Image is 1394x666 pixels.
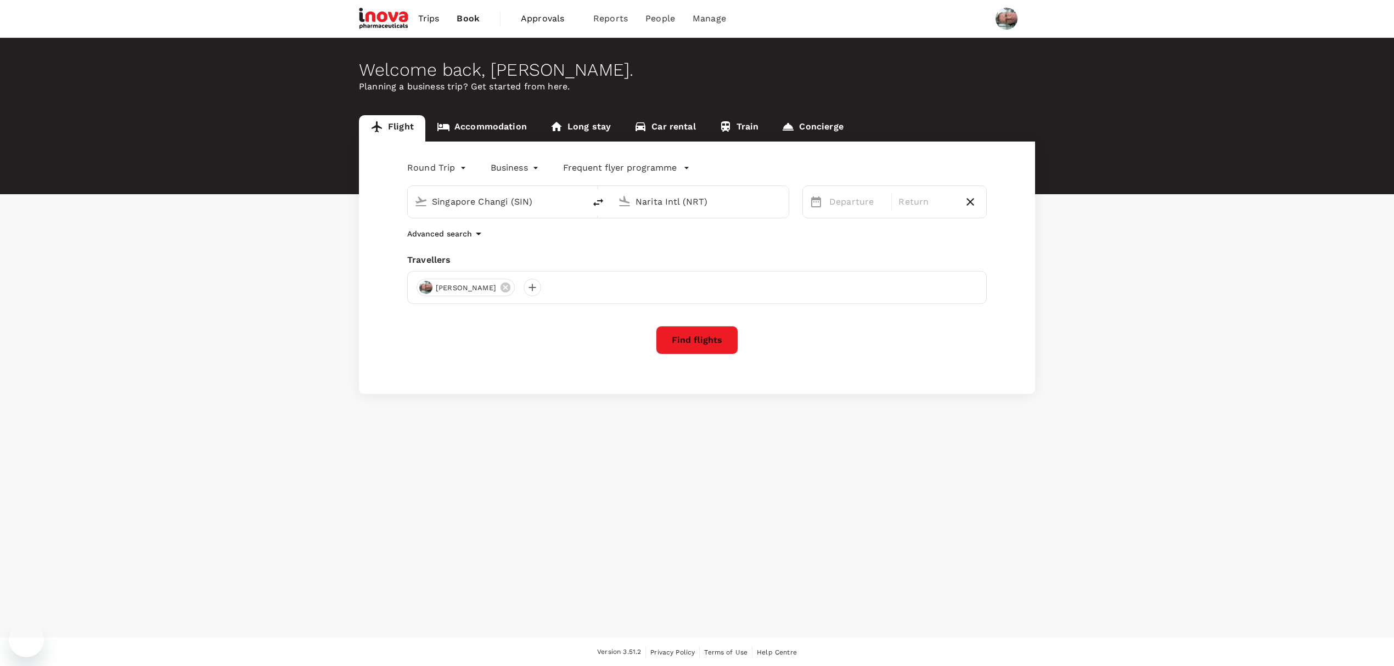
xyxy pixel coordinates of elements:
[359,60,1035,80] div: Welcome back , [PERSON_NAME] .
[521,12,576,25] span: Approvals
[656,326,738,354] button: Find flights
[457,12,480,25] span: Book
[491,159,541,177] div: Business
[898,195,954,208] p: Return
[707,115,771,142] a: Train
[429,283,503,294] span: [PERSON_NAME]
[577,200,580,202] button: Open
[359,80,1035,93] p: Planning a business trip? Get started from here.
[593,12,628,25] span: Reports
[770,115,855,142] a: Concierge
[622,115,707,142] a: Car rental
[407,159,469,177] div: Round Trip
[704,646,747,658] a: Terms of Use
[563,161,690,174] button: Frequent flyer programme
[407,228,472,239] p: Advanced search
[419,281,432,294] img: avatar-679729af9386b.jpeg
[597,647,641,658] span: Version 3.51.2
[538,115,622,142] a: Long stay
[9,622,44,657] iframe: Button to launch messaging window
[407,253,987,267] div: Travellers
[359,115,425,142] a: Flight
[636,193,766,210] input: Going to
[425,115,538,142] a: Accommodation
[781,200,783,202] button: Open
[407,227,485,240] button: Advanced search
[645,12,675,25] span: People
[585,189,611,216] button: delete
[757,646,797,658] a: Help Centre
[432,193,562,210] input: Depart from
[693,12,726,25] span: Manage
[563,161,677,174] p: Frequent flyer programme
[829,195,885,208] p: Departure
[417,279,515,296] div: [PERSON_NAME]
[418,12,440,25] span: Trips
[757,648,797,656] span: Help Centre
[650,646,695,658] a: Privacy Policy
[996,8,1018,30] img: Paul Smith
[704,648,747,656] span: Terms of Use
[650,648,695,656] span: Privacy Policy
[359,7,409,31] img: iNova Pharmaceuticals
